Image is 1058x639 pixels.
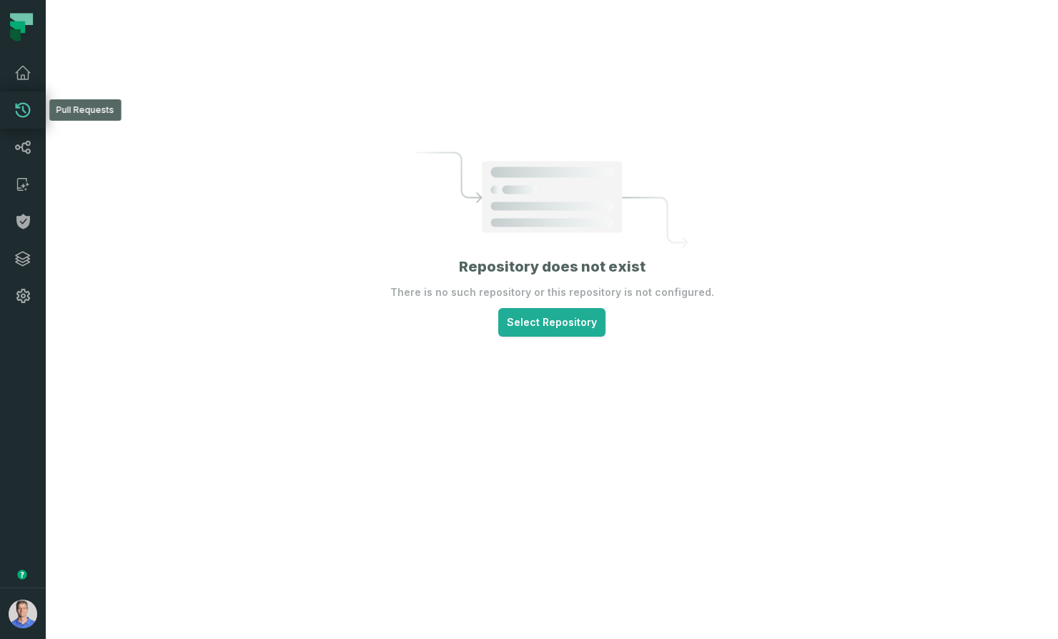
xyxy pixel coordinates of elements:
h1: Repository does not exist [459,257,646,277]
div: Tooltip anchor [16,568,29,581]
button: Select Repository [498,308,605,337]
img: avatar of Barak Forgoun [9,600,37,628]
p: There is no such repository or this repository is not configured. [390,285,714,299]
div: Pull Requests [49,99,122,121]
